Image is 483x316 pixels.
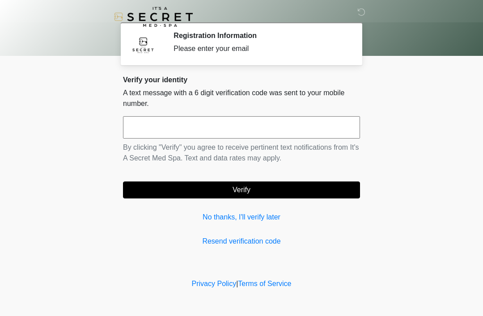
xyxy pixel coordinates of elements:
[123,76,360,84] h2: Verify your identity
[192,280,237,287] a: Privacy Policy
[238,280,291,287] a: Terms of Service
[123,142,360,164] p: By clicking "Verify" you agree to receive pertinent text notifications from It's A Secret Med Spa...
[123,181,360,198] button: Verify
[236,280,238,287] a: |
[123,212,360,223] a: No thanks, I'll verify later
[123,236,360,247] a: Resend verification code
[174,31,347,40] h2: Registration Information
[174,43,347,54] div: Please enter your email
[130,31,157,58] img: Agent Avatar
[123,88,360,109] p: A text message with a 6 digit verification code was sent to your mobile number.
[114,7,193,27] img: It's A Secret Med Spa Logo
